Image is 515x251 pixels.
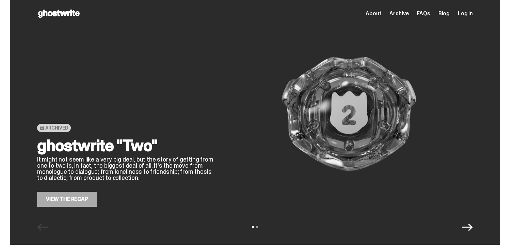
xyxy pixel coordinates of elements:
a: Blog [438,11,450,16]
button: Next [462,222,473,233]
a: FAQs [417,11,430,16]
button: View slide 2 [256,226,258,228]
a: View the Recap [37,192,97,207]
a: Archive [389,11,408,16]
p: It might not seem like a very big deal, but the story of getting from one to two is, in fact, the... [37,156,214,181]
img: ghostwrite "Two" [225,21,473,207]
span: Archived [45,125,68,131]
a: About [366,11,381,16]
h2: ghostwrite "Two" [37,137,214,154]
a: Log in [458,11,473,16]
button: View slide 1 [252,226,254,228]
